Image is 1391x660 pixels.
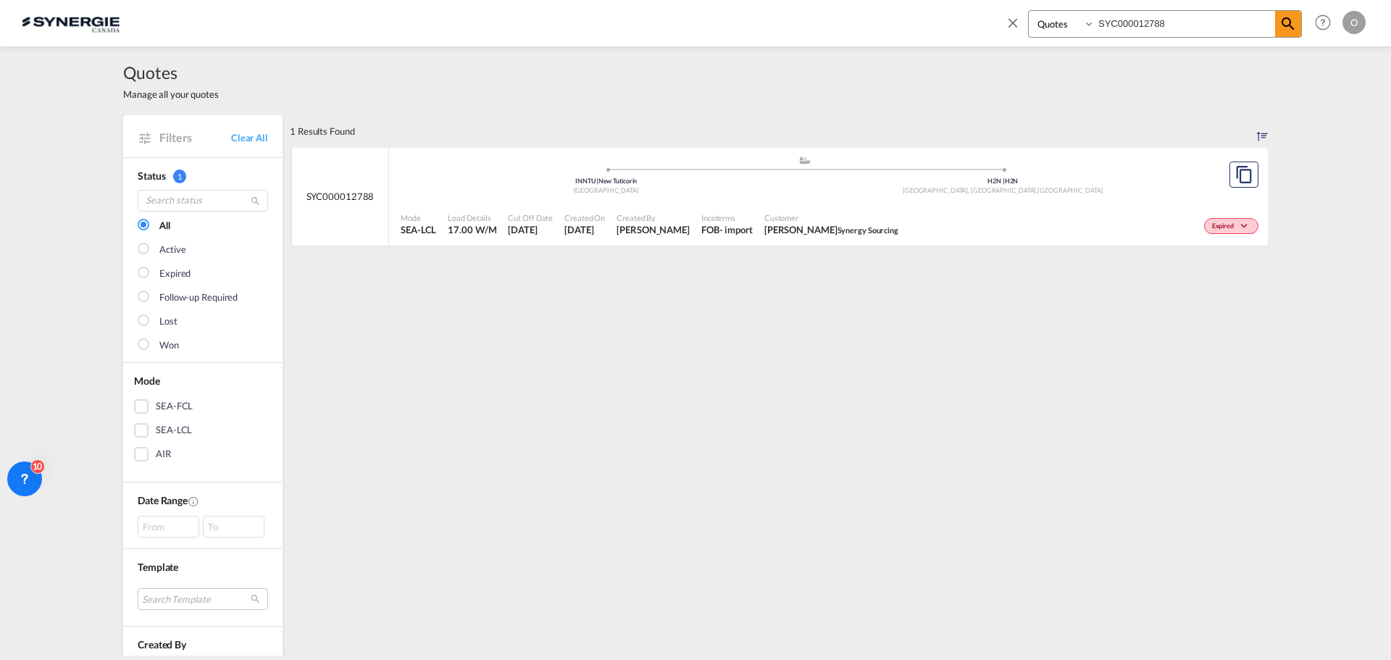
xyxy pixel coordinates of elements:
input: Search status [138,190,268,212]
img: 1f56c880d42311ef80fc7dca854c8e59.png [22,7,120,39]
span: Created On [564,212,605,223]
span: 27 Jun 2025 [564,223,605,236]
div: SEA-LCL [156,423,192,438]
span: [GEOGRAPHIC_DATA] [1037,186,1103,194]
div: FOB [701,223,719,236]
span: Expired [1212,222,1237,232]
div: Won [159,338,179,353]
span: Cut Off Date [508,212,553,223]
span: Created By [138,638,186,651]
span: Mode [401,212,436,223]
input: Enter Quotation Number [1095,11,1275,36]
span: Manage all your quotes [123,88,219,101]
md-icon: icon-chevron-down [1237,222,1255,230]
div: Lost [159,314,177,329]
md-icon: icon-magnify [1279,15,1297,33]
span: | [1003,177,1005,185]
span: Template [138,561,178,573]
div: SYC000012788 assets/icons/custom/ship-fill.svgassets/icons/custom/roll-o-plane.svgOriginNew Tutic... [292,148,1268,246]
span: icon-magnify [1275,11,1301,37]
span: SEA-LCL [401,223,436,236]
span: Incoterms [701,212,753,223]
span: Customer [764,212,898,223]
div: Sort by: Created On [1257,115,1268,147]
a: Clear All [231,131,268,144]
div: Expired [159,267,191,281]
div: Active [159,243,185,257]
span: Filters [159,130,231,146]
md-checkbox: SEA-FCL [134,399,272,414]
div: Help [1311,10,1342,36]
div: Follow-up Required [159,291,238,305]
span: Load Details [448,212,496,223]
span: H2N [1005,177,1019,185]
span: Quotes [123,61,219,84]
div: To [203,516,264,538]
span: 1 [173,170,186,183]
div: Change Status Here [1204,218,1258,234]
span: Rosa Ho [617,223,690,236]
span: Synergy Sourcing [837,225,898,235]
span: Status [138,170,165,182]
span: [GEOGRAPHIC_DATA], [GEOGRAPHIC_DATA] [903,186,1037,194]
div: FOB import [701,223,753,236]
md-icon: assets/icons/custom/ship-fill.svg [796,156,814,164]
div: All [159,219,170,233]
div: AIR [156,447,171,461]
span: Mode [134,375,160,387]
md-checkbox: SEA-LCL [134,423,272,438]
div: O [1342,11,1366,34]
button: Copy Quote [1229,162,1258,188]
span: icon-close [1005,10,1028,45]
span: INNTU New Tuticorin [575,177,637,185]
md-icon: assets/icons/custom/copyQuote.svg [1235,166,1253,183]
span: Created By [617,212,690,223]
span: [GEOGRAPHIC_DATA] [574,186,639,194]
div: SEA-FCL [156,399,193,414]
div: 1 Results Found [290,115,355,147]
span: 27 Jun 2025 [508,223,553,236]
span: Monty Sud Synergy Sourcing [764,223,898,236]
md-checkbox: AIR [134,447,272,461]
div: Status 1 [138,169,268,183]
span: Help [1311,10,1335,35]
md-icon: icon-close [1005,14,1021,30]
span: SYC000012788 [306,190,375,203]
span: Date Range [138,494,188,506]
span: From To [138,516,268,538]
md-icon: Created On [188,496,199,507]
div: From [138,516,199,538]
span: | [596,177,598,185]
span: H2N [987,177,1005,185]
div: - import [719,223,753,236]
span: 17.00 W/M [448,224,496,235]
md-icon: icon-magnify [250,196,261,206]
span: , [1036,186,1037,194]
